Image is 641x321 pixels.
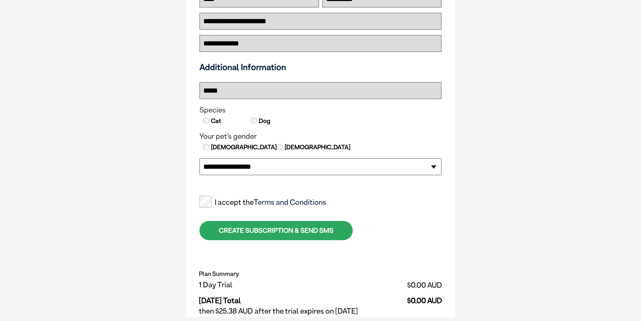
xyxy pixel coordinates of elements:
[331,279,442,291] td: $0.00 AUD
[200,132,441,141] legend: Your pet's gender
[200,106,441,115] legend: Species
[200,221,353,240] div: CREATE SUBSCRIPTION & SEND SMS
[200,196,211,207] input: I accept theTerms and Conditions
[331,291,442,305] td: $0.00 AUD
[199,291,331,305] td: [DATE] Total
[254,198,326,206] a: Terms and Conditions
[199,279,331,291] td: 1 Day Trial
[199,305,442,317] td: then $25.38 AUD after the trial expires on [DATE]
[200,198,326,207] label: I accept the
[199,270,442,277] h2: Plan Summary
[197,62,444,72] h3: Additional Information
